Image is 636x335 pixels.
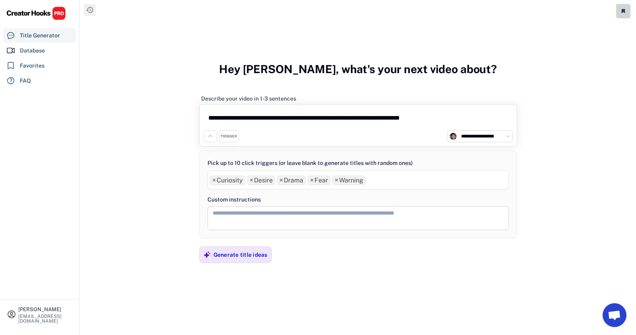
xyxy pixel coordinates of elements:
[6,6,66,20] img: CHPRO%20Logo.svg
[213,251,268,258] div: Generate title ideas
[20,77,31,85] div: FAQ
[212,177,216,184] span: ×
[250,177,253,184] span: ×
[219,54,497,84] h3: Hey [PERSON_NAME], what's your next video about?
[603,303,626,327] a: Open chat
[20,31,60,40] div: Title Generator
[18,314,72,323] div: [EMAIL_ADDRESS][DOMAIN_NAME]
[247,176,275,185] li: Desire
[201,95,296,102] div: Describe your video in 1-3 sentences
[450,133,457,140] img: channels4_profile.jpg
[279,177,283,184] span: ×
[277,176,306,185] li: Drama
[207,196,509,204] div: Custom instructions
[20,62,45,70] div: Favorites
[335,177,338,184] span: ×
[221,134,237,139] div: TRIGGER
[308,176,330,185] li: Fear
[310,177,314,184] span: ×
[210,176,245,185] li: Curiosity
[18,307,72,312] div: [PERSON_NAME]
[20,46,45,55] div: Database
[332,176,366,185] li: Warning
[207,159,413,167] div: Pick up to 10 click triggers (or leave blank to generate titles with random ones)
